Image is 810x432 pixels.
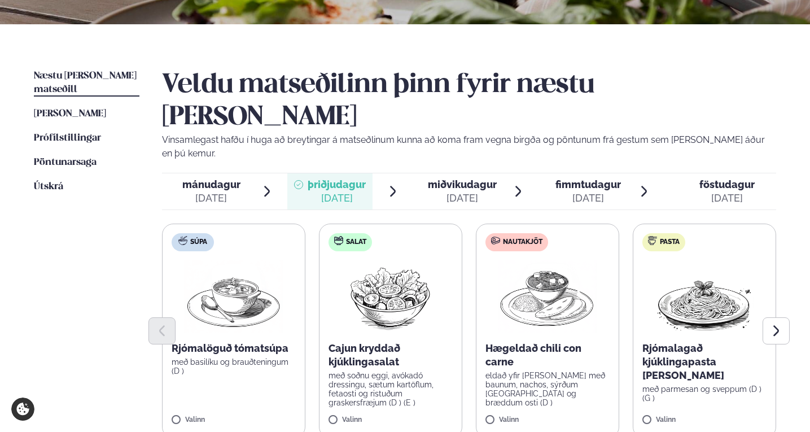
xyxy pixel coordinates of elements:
div: [DATE] [428,191,497,205]
a: Cookie settings [11,398,34,421]
img: pasta.svg [648,236,657,245]
a: Næstu [PERSON_NAME] matseðill [34,69,139,97]
p: Rjómalagað kjúklingapasta [PERSON_NAME] [642,342,767,382]
div: [DATE] [182,191,240,205]
button: Previous slide [148,317,176,344]
p: Vinsamlegast hafðu í huga að breytingar á matseðlinum kunna að koma fram vegna birgða og pöntunum... [162,133,777,160]
a: Prófílstillingar [34,132,101,145]
span: Útskrá [34,182,63,191]
span: föstudagur [699,178,755,190]
p: Hægeldað chili con carne [485,342,610,369]
button: Next slide [763,317,790,344]
p: Cajun kryddað kjúklingasalat [329,342,453,369]
div: [DATE] [555,191,621,205]
span: Pöntunarsaga [34,158,97,167]
p: með parmesan og sveppum (D ) (G ) [642,385,767,403]
p: með soðnu eggi, avókadó dressingu, sætum kartöflum, fetaosti og ristuðum graskersfræjum (D ) (E ) [329,371,453,407]
img: Spagetti.png [655,260,754,333]
span: [PERSON_NAME] [34,109,106,119]
a: Pöntunarsaga [34,156,97,169]
span: Pasta [660,238,680,247]
span: fimmtudagur [555,178,621,190]
span: Prófílstillingar [34,133,101,143]
span: Næstu [PERSON_NAME] matseðill [34,71,137,94]
span: mánudagur [182,178,240,190]
a: Útskrá [34,180,63,194]
div: [DATE] [308,191,366,205]
img: Soup.png [184,260,283,333]
img: Salad.png [340,260,440,333]
img: beef.svg [491,236,500,245]
span: miðvikudagur [428,178,497,190]
div: [DATE] [699,191,755,205]
span: Súpa [190,238,207,247]
span: Salat [346,238,366,247]
p: Rjómalöguð tómatsúpa [172,342,296,355]
p: eldað yfir [PERSON_NAME] með baunum, nachos, sýrðum [GEOGRAPHIC_DATA] og bræddum osti (D ) [485,371,610,407]
a: [PERSON_NAME] [34,107,106,121]
span: Nautakjöt [503,238,542,247]
img: soup.svg [178,236,187,245]
h2: Veldu matseðilinn þinn fyrir næstu [PERSON_NAME] [162,69,777,133]
span: þriðjudagur [308,178,366,190]
img: Curry-Rice-Naan.png [498,260,597,333]
img: salad.svg [334,236,343,245]
p: með basilíku og brauðteningum (D ) [172,357,296,376]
